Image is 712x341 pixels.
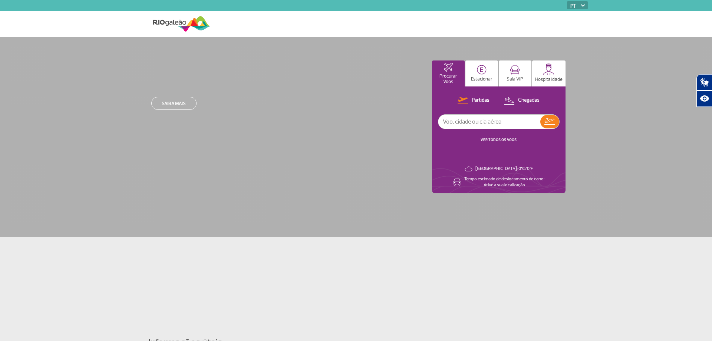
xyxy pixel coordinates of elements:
p: Partidas [472,97,489,104]
button: Abrir tradutor de língua de sinais. [696,74,712,91]
button: Procurar Voos [432,60,465,86]
button: Hospitalidade [532,60,566,86]
button: Partidas [455,96,492,105]
img: hospitality.svg [543,63,554,75]
p: Estacionar [471,76,492,82]
p: Tempo estimado de deslocamento de carro: Ative a sua localização [464,176,544,188]
a: VER TODOS OS VOOS [481,137,517,142]
button: Chegadas [502,96,542,105]
p: Procurar Voos [436,73,461,85]
button: Estacionar [465,60,498,86]
button: Abrir recursos assistivos. [696,91,712,107]
img: carParkingHome.svg [477,65,487,75]
p: Sala VIP [507,76,523,82]
button: VER TODOS OS VOOS [478,137,519,143]
img: vipRoom.svg [510,65,520,75]
p: Chegadas [518,97,540,104]
img: airplaneHomeActive.svg [444,63,453,72]
button: Sala VIP [499,60,531,86]
a: Saiba mais [151,97,197,110]
p: Hospitalidade [535,77,563,82]
p: [GEOGRAPHIC_DATA]: 0°C/0°F [475,166,533,172]
div: Plugin de acessibilidade da Hand Talk. [696,74,712,107]
input: Voo, cidade ou cia aérea [438,115,540,129]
